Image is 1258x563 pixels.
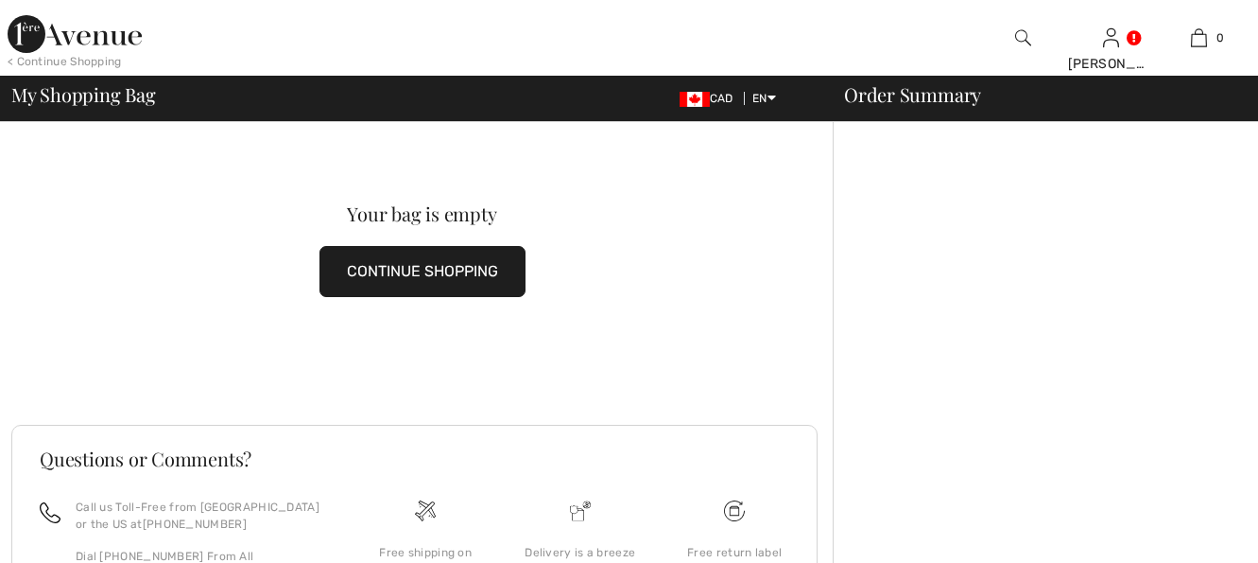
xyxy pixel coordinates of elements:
a: [PHONE_NUMBER] [143,518,247,531]
div: [PERSON_NAME] [1068,54,1154,74]
div: Your bag is empty [52,204,791,223]
img: call [40,502,60,523]
button: CONTINUE SHOPPING [319,246,526,297]
span: EN [752,92,776,105]
img: Free shipping on orders over $99 [415,501,436,521]
span: CAD [680,92,741,105]
div: < Continue Shopping [8,53,122,70]
span: 0 [1216,29,1224,46]
h3: Questions or Comments? [40,449,789,468]
p: Call us Toll-Free from [GEOGRAPHIC_DATA] or the US at [76,499,325,533]
img: Delivery is a breeze since we pay the duties! [570,501,591,521]
img: search the website [1015,26,1031,49]
img: 1ère Avenue [8,15,142,53]
img: My Bag [1191,26,1207,49]
a: 0 [1156,26,1242,49]
img: Free shipping on orders over $99 [724,501,745,521]
img: Canadian Dollar [680,92,710,107]
img: My Info [1103,26,1119,49]
a: Sign In [1103,28,1119,46]
div: Order Summary [821,85,1247,104]
span: My Shopping Bag [11,85,156,104]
